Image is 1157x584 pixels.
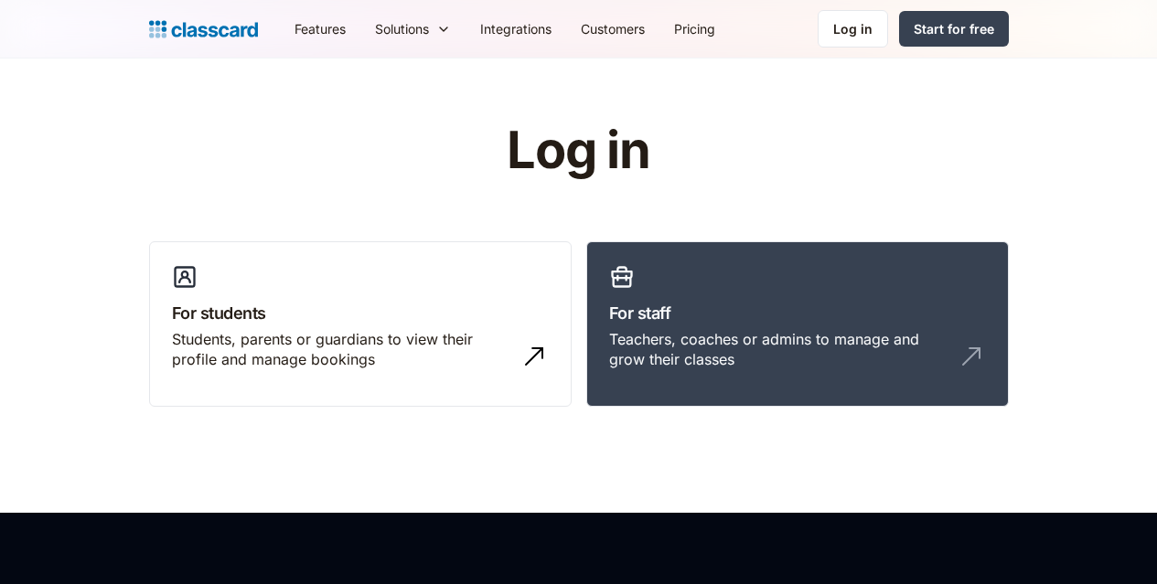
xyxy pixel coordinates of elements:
div: Solutions [375,19,429,38]
div: Start for free [914,19,994,38]
a: Start for free [899,11,1009,47]
div: Teachers, coaches or admins to manage and grow their classes [609,329,949,370]
a: Pricing [659,8,730,49]
div: Solutions [360,8,466,49]
a: Log in [818,10,888,48]
a: Integrations [466,8,566,49]
a: Logo [149,16,258,42]
a: Customers [566,8,659,49]
div: Log in [833,19,873,38]
div: Students, parents or guardians to view their profile and manage bookings [172,329,512,370]
h1: Log in [288,122,869,179]
a: Features [280,8,360,49]
a: For staffTeachers, coaches or admins to manage and grow their classes [586,241,1009,408]
h3: For staff [609,301,986,325]
h3: For students [172,301,549,325]
a: For studentsStudents, parents or guardians to view their profile and manage bookings [149,241,572,408]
